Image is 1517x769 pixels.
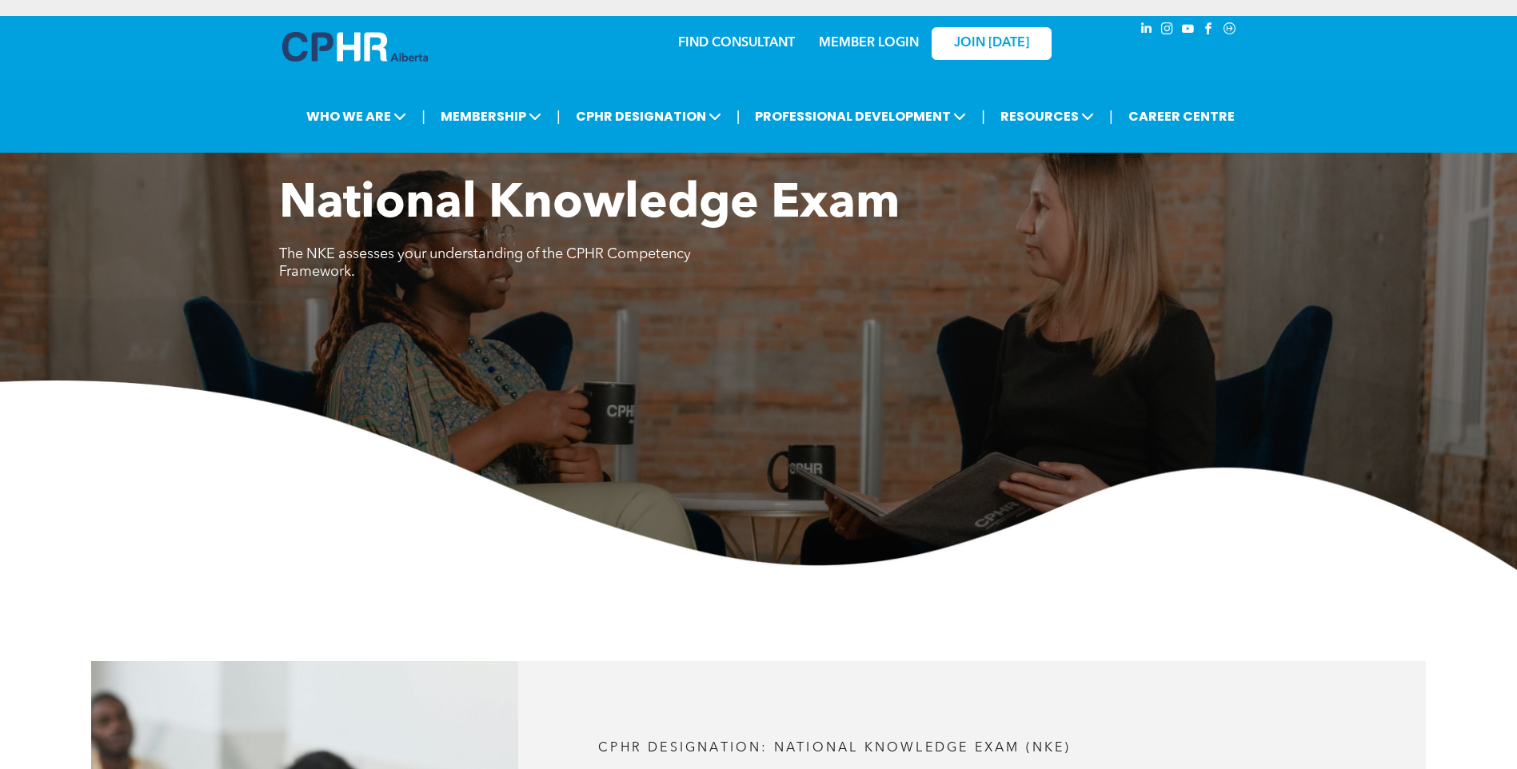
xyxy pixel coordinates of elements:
[279,247,691,279] span: The NKE assesses your understanding of the CPHR Competency Framework.
[421,100,425,133] li: |
[301,102,411,131] span: WHO WE ARE
[981,100,985,133] li: |
[1138,20,1156,42] a: linkedin
[279,181,900,229] span: National Knowledge Exam
[1124,102,1240,131] a: CAREER CENTRE
[1159,20,1176,42] a: instagram
[750,102,971,131] span: PROFESSIONAL DEVELOPMENT
[557,100,561,133] li: |
[571,102,726,131] span: CPHR DESIGNATION
[1200,20,1218,42] a: facebook
[436,102,546,131] span: MEMBERSHIP
[954,36,1029,51] span: JOIN [DATE]
[282,32,428,62] img: A blue and white logo for cp alberta
[819,37,919,50] a: MEMBER LOGIN
[932,27,1052,60] a: JOIN [DATE]
[737,100,741,133] li: |
[1221,20,1239,42] a: Social network
[996,102,1099,131] span: RESOURCES
[1109,100,1113,133] li: |
[1180,20,1197,42] a: youtube
[678,37,795,50] a: FIND CONSULTANT
[598,742,1071,755] span: CPHR DESIGNATION: National Knowledge Exam (NKE)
